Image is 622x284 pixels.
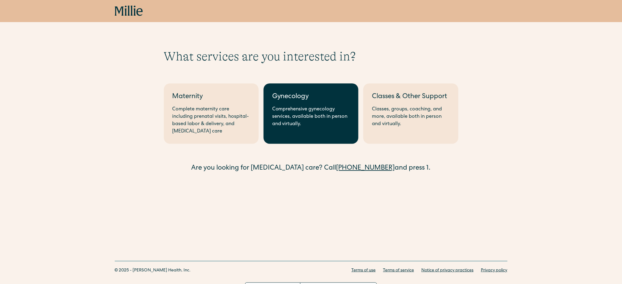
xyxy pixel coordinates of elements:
[172,106,250,135] div: Complete maternity care including prenatal visits, hospital-based labor & delivery, and [MEDICAL_...
[481,267,508,274] a: Privacy policy
[422,267,474,274] a: Notice of privacy practices
[264,83,358,144] a: GynecologyComprehensive gynecology services, available both in person and virtually.
[164,163,458,174] div: Are you looking for [MEDICAL_DATA] care? Call and press 1.
[363,83,458,144] a: Classes & Other SupportClasses, groups, coaching, and more, available both in person and virtually.
[115,267,191,274] div: © 2025 - [PERSON_NAME] Health, Inc.
[272,92,350,102] div: Gynecology
[172,92,250,102] div: Maternity
[164,49,458,64] h1: What services are you interested in?
[164,83,259,144] a: MaternityComplete maternity care including prenatal visits, hospital-based labor & delivery, and ...
[372,106,450,128] div: Classes, groups, coaching, and more, available both in person and virtually.
[383,267,414,274] a: Terms of service
[336,165,395,172] a: [PHONE_NUMBER]
[272,106,350,128] div: Comprehensive gynecology services, available both in person and virtually.
[372,92,450,102] div: Classes & Other Support
[352,267,376,274] a: Terms of use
